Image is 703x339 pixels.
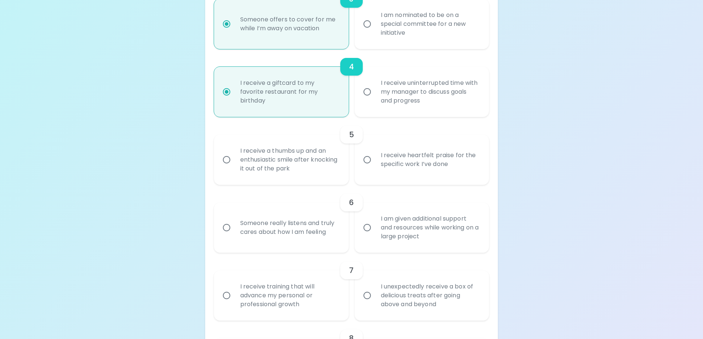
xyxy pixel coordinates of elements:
[214,185,489,253] div: choice-group-check
[375,205,485,250] div: I am given additional support and resources while working on a large project
[375,70,485,114] div: I receive uninterrupted time with my manager to discuss goals and progress
[234,70,345,114] div: I receive a giftcard to my favorite restaurant for my birthday
[214,49,489,117] div: choice-group-check
[234,273,345,318] div: I receive training that will advance my personal or professional growth
[375,142,485,177] div: I receive heartfelt praise for the specific work I’ve done
[375,273,485,318] div: I unexpectedly receive a box of delicious treats after going above and beyond
[234,6,345,42] div: Someone offers to cover for me while I’m away on vacation
[234,210,345,245] div: Someone really listens and truly cares about how I am feeling
[214,117,489,185] div: choice-group-check
[234,138,345,182] div: I receive a thumbs up and an enthusiastic smile after knocking it out of the park
[349,197,354,208] h6: 6
[349,61,354,73] h6: 4
[349,129,354,141] h6: 5
[349,264,354,276] h6: 7
[375,2,485,46] div: I am nominated to be on a special committee for a new initiative
[214,253,489,321] div: choice-group-check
